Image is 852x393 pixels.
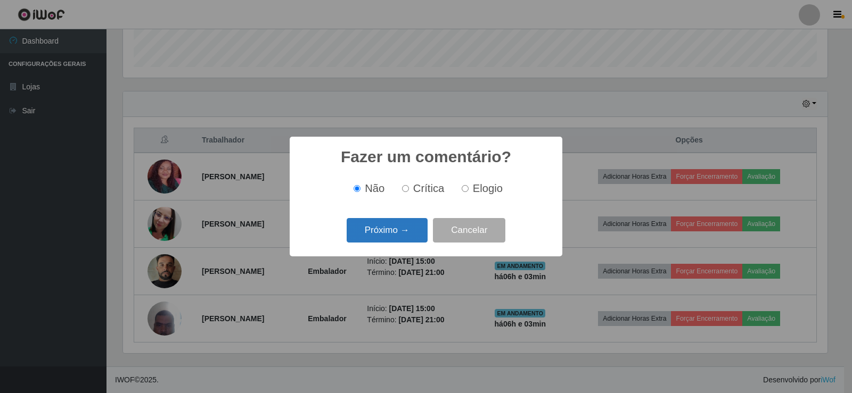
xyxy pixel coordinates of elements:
[473,182,503,194] span: Elogio
[347,218,428,243] button: Próximo →
[433,218,505,243] button: Cancelar
[365,182,384,194] span: Não
[354,185,361,192] input: Não
[462,185,469,192] input: Elogio
[341,147,511,166] h2: Fazer um comentário?
[413,182,445,194] span: Crítica
[402,185,409,192] input: Crítica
